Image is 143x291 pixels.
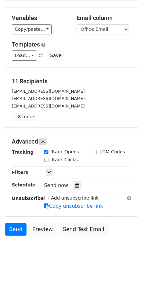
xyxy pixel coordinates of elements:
[51,156,78,163] label: Track Clicks
[28,223,57,236] a: Preview
[110,260,143,291] iframe: Chat Widget
[77,14,132,22] h5: Email column
[51,195,99,202] label: Add unsubscribe link
[51,148,79,155] label: Track Opens
[12,41,40,48] a: Templates
[99,148,125,155] label: UTM Codes
[5,223,27,236] a: Send
[12,138,131,145] h5: Advanced
[59,223,108,236] a: Send Test Email
[12,170,28,175] strong: Filters
[44,203,103,209] a: Copy unsubscribe link
[12,182,35,187] strong: Schedule
[44,183,68,188] span: Send now
[12,78,131,85] h5: 11 Recipients
[12,113,36,121] a: +8 more
[12,104,85,108] small: [EMAIL_ADDRESS][DOMAIN_NAME]
[12,14,67,22] h5: Variables
[12,149,34,155] strong: Tracking
[12,89,85,94] small: [EMAIL_ADDRESS][DOMAIN_NAME]
[12,196,44,201] strong: Unsubscribe
[12,50,37,61] a: Load...
[12,96,85,101] small: [EMAIL_ADDRESS][DOMAIN_NAME]
[47,50,64,61] button: Save
[12,24,52,34] a: Copy/paste...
